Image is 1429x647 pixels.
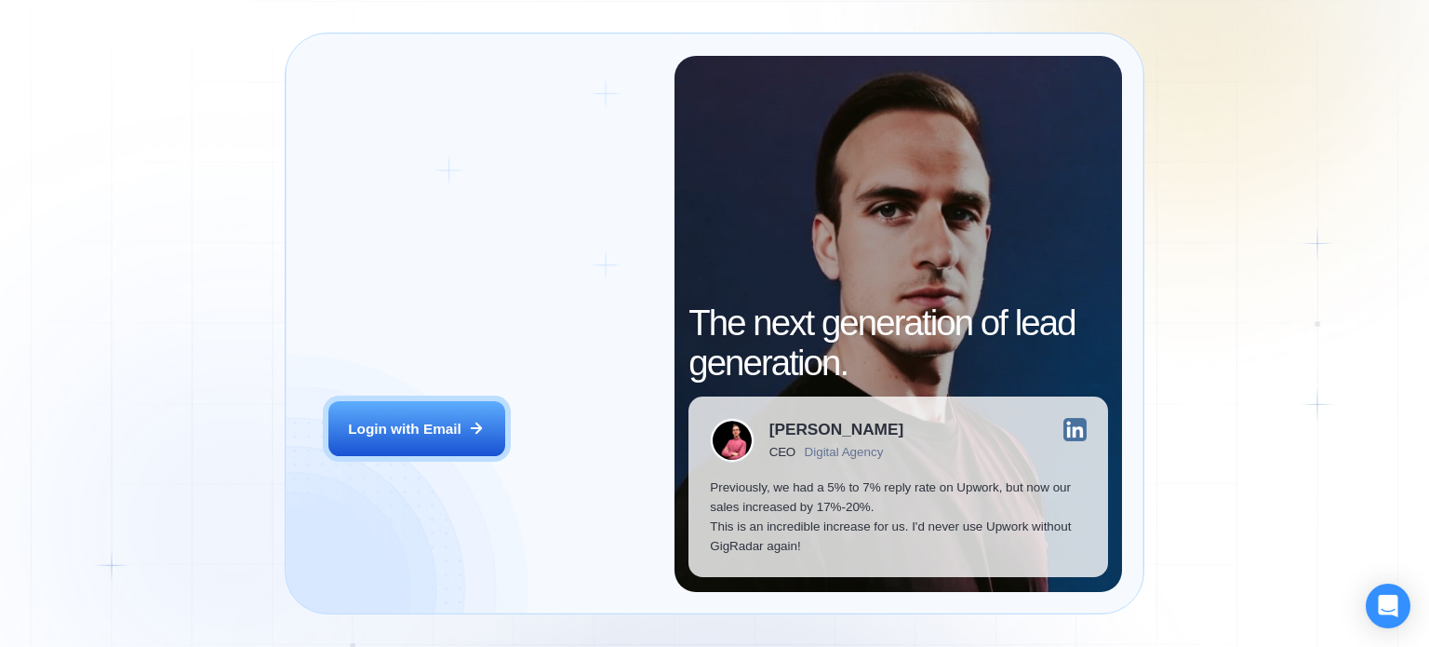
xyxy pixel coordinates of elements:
div: Digital Agency [805,445,884,459]
div: Login with Email [348,419,461,438]
div: [PERSON_NAME] [769,422,903,438]
p: Previously, we had a 5% to 7% reply rate on Upwork, but now our sales increased by 17%-20%. This ... [710,478,1087,557]
div: Open Intercom Messenger [1366,584,1410,628]
h2: The next generation of lead generation. [688,303,1108,382]
button: Login with Email [328,401,505,457]
div: CEO [769,445,795,459]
